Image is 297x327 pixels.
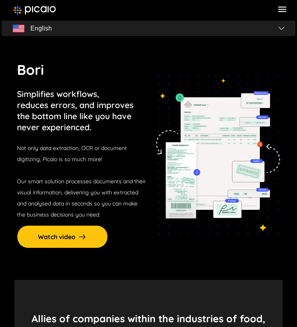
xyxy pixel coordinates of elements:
[30,23,52,34] span: English
[17,178,146,218] span: Our smart solution processes documents and their visual information, delivering you with extracte...
[278,27,284,30] img: flag
[17,225,108,248] button: Watch video
[17,61,44,78] span: Bori
[13,6,56,15] img: image
[2,21,295,36] button: flagEnglishflag
[17,88,133,133] p: Simplifies workflows, reduces errors, and improves the bottom line like you have never experienced.
[13,25,24,32] img: flag
[77,232,87,241] img: arrow-right
[151,75,280,234] img: tedioso-img
[17,144,127,163] span: Not only data extraction, OCR or document digitizing, Picaio is so much more!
